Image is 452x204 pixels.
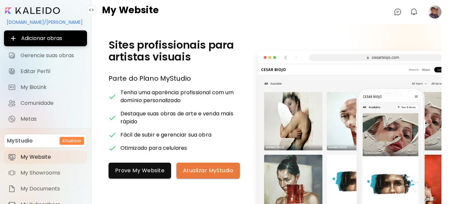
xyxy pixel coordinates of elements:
h6: Atualizar [62,138,81,144]
div: [DOMAIN_NAME]/[PERSON_NAME] [4,17,87,28]
span: My Website [21,154,83,160]
img: collapse [89,7,94,13]
a: Gerencie suas obras iconGerencie suas obras [4,49,87,62]
button: Prove My Website [109,163,171,179]
span: Editar Perfil [21,68,83,75]
img: item [8,153,16,161]
img: checkmark [109,131,116,139]
button: Atualizar MyStudio [176,163,240,179]
h4: My Website [102,5,159,19]
img: Comunidade icon [8,99,16,107]
img: item [8,169,16,177]
a: Comunidade iconComunidade [4,97,87,110]
h4: Parte do Plano MyStudio [109,73,251,83]
span: Adicionar obras [9,34,82,42]
a: Editar Perfil iconEditar Perfil [4,65,87,78]
p: Otimizado para celulares [120,144,187,152]
img: bellIcon [410,8,418,16]
p: Tenha uma aparência profissional com um domínio personalizado [120,89,251,104]
a: completeMetas iconMetas [4,112,87,126]
span: My BioLink [21,84,83,91]
span: Metas [21,116,83,122]
button: Adicionar obras [4,30,87,46]
span: Prove My Website [115,167,164,174]
p: Fácil de subir e gerenciar sua obra [120,131,211,139]
img: Gerencie suas obras icon [8,52,16,60]
button: bellIcon [408,6,420,18]
span: Comunidade [21,100,83,106]
img: chatIcon [394,8,402,16]
p: MyStudio [7,137,33,145]
p: Destaque suas obras de arte e venda mais rápido [120,110,251,126]
img: Metas icon [8,115,16,123]
img: item [8,185,16,193]
a: itemMy Documents [4,182,87,195]
img: Editar Perfil icon [8,67,16,75]
span: Atualizar MyStudio [183,167,233,174]
a: itemMy Showrooms [4,166,87,180]
img: My BioLink icon [8,83,16,91]
h2: Sites profissionais para artistas visuais [109,39,251,63]
img: checkmark [109,144,116,152]
img: checkmark [109,114,116,122]
a: completeMy BioLink iconMy BioLink [4,81,87,94]
a: itemMy Website [4,150,87,164]
span: My Showrooms [21,170,83,176]
img: checkmark [109,93,116,101]
span: Gerencie suas obras [21,52,83,59]
span: My Documents [21,185,83,192]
